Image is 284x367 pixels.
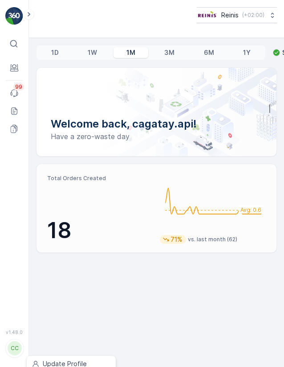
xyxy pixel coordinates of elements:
p: 1Y [243,48,251,57]
p: Total Orders Created [47,175,153,182]
p: 99 [15,83,22,91]
button: CC [5,337,23,360]
p: 1W [88,48,97,57]
p: 71% [170,235,183,244]
p: Have a zero-waste day [51,131,262,142]
p: vs. last month (62) [188,236,237,243]
button: Reinis(+02:00) [197,7,277,23]
span: v 1.48.0 [5,330,23,335]
p: Welcome back, cagatay.api! [51,117,262,131]
p: 6M [204,48,214,57]
img: logo [5,7,23,25]
p: Reinis [221,11,239,20]
p: 1D [51,48,59,57]
p: 3M [164,48,174,57]
a: 99 [5,84,23,102]
img: Reinis-Logo-Vrijstaand_Tekengebied-1-copy2_aBO4n7j.png [197,10,218,20]
p: 1M [126,48,135,57]
div: CC [8,341,22,355]
p: ( +02:00 ) [242,12,264,19]
p: 18 [47,217,153,244]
